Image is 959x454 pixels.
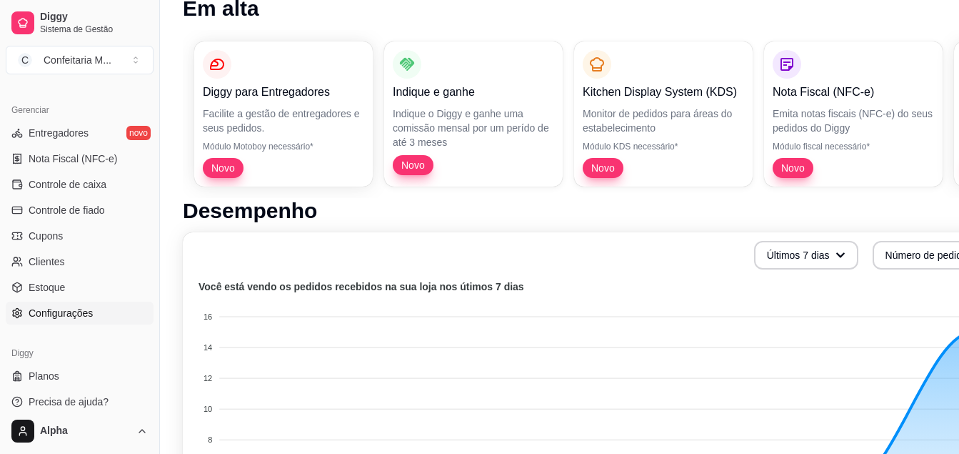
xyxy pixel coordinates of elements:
p: Módulo KDS necessário* [583,141,744,152]
p: Monitor de pedidos para áreas do estabelecimento [583,107,744,135]
button: Últimos 7 dias [754,241,858,270]
a: Configurações [6,302,154,325]
a: DiggySistema de Gestão [6,6,154,40]
a: Controle de caixa [6,173,154,196]
p: Nota Fiscal (NFC-e) [773,84,934,101]
a: Estoque [6,276,154,299]
a: Controle de fiado [6,199,154,222]
tspan: 16 [204,312,212,321]
span: Novo [206,161,241,175]
button: Select a team [6,46,154,74]
span: Precisa de ajuda? [29,395,109,409]
a: Entregadoresnovo [6,122,154,144]
p: Kitchen Display System (KDS) [583,84,744,101]
a: Precisa de ajuda? [6,390,154,413]
span: Planos [29,369,59,383]
span: Configurações [29,306,93,320]
span: Sistema de Gestão [40,24,148,35]
p: Módulo fiscal necessário* [773,141,934,152]
tspan: 10 [204,405,212,413]
p: Diggy para Entregadores [203,84,364,101]
button: Nota Fiscal (NFC-e)Emita notas fiscais (NFC-e) do seus pedidos do DiggyMódulo fiscal necessário*Novo [764,41,943,187]
tspan: 8 [208,435,212,444]
div: Diggy [6,342,154,365]
span: Cupons [29,229,63,243]
div: Gerenciar [6,99,154,122]
text: Você está vendo os pedidos recebidos na sua loja nos útimos 7 dias [199,281,524,292]
p: Indique o Diggy e ganhe uma comissão mensal por um perído de até 3 meses [393,107,554,149]
button: Alpha [6,414,154,448]
button: Indique e ganheIndique o Diggy e ganhe uma comissão mensal por um perído de até 3 mesesNovo [384,41,563,187]
a: Cupons [6,224,154,247]
a: Clientes [6,250,154,273]
span: Controle de caixa [29,177,106,192]
p: Facilite a gestão de entregadores e seus pedidos. [203,107,364,135]
tspan: 14 [204,343,212,352]
span: Novo [586,161,621,175]
a: Planos [6,365,154,388]
span: Novo [396,158,431,172]
p: Módulo Motoboy necessário* [203,141,364,152]
span: Entregadores [29,126,89,140]
span: Diggy [40,11,148,24]
p: Emita notas fiscais (NFC-e) do seus pedidos do Diggy [773,107,934,135]
span: Estoque [29,280,65,295]
button: Diggy para EntregadoresFacilite a gestão de entregadores e seus pedidos.Módulo Motoboy necessário... [194,41,373,187]
p: Indique e ganhe [393,84,554,101]
button: Kitchen Display System (KDS)Monitor de pedidos para áreas do estabelecimentoMódulo KDS necessário... [574,41,753,187]
span: C [18,53,32,67]
tspan: 12 [204,374,212,383]
span: Clientes [29,255,65,269]
span: Nota Fiscal (NFC-e) [29,152,117,166]
a: Nota Fiscal (NFC-e) [6,147,154,170]
div: Confeitaria M ... [44,53,111,67]
span: Alpha [40,425,131,438]
span: Novo [775,161,810,175]
span: Controle de fiado [29,203,105,217]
